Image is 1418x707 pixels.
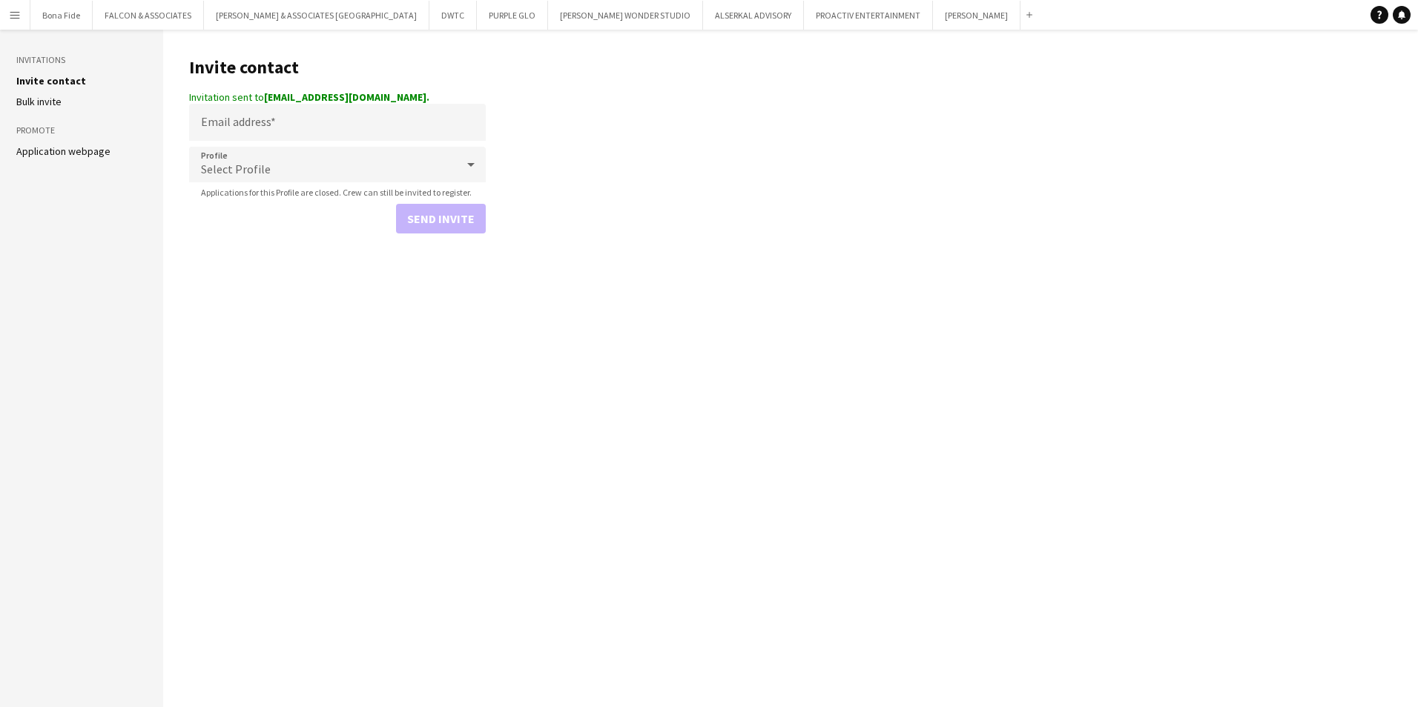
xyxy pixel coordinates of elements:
[16,124,147,137] h3: Promote
[804,1,933,30] button: PROACTIV ENTERTAINMENT
[548,1,703,30] button: [PERSON_NAME] WONDER STUDIO
[16,53,147,67] h3: Invitations
[933,1,1020,30] button: [PERSON_NAME]
[189,56,486,79] h1: Invite contact
[189,90,486,104] div: Invitation sent to
[189,187,484,198] span: Applications for this Profile are closed. Crew can still be invited to register.
[93,1,204,30] button: FALCON & ASSOCIATES
[16,95,62,108] a: Bulk invite
[30,1,93,30] button: Bona Fide
[201,162,271,176] span: Select Profile
[429,1,477,30] button: DWTC
[16,145,111,158] a: Application webpage
[477,1,548,30] button: PURPLE GLO
[703,1,804,30] button: ALSERKAL ADVISORY
[16,74,86,87] a: Invite contact
[264,90,429,104] strong: [EMAIL_ADDRESS][DOMAIN_NAME].
[204,1,429,30] button: [PERSON_NAME] & ASSOCIATES [GEOGRAPHIC_DATA]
